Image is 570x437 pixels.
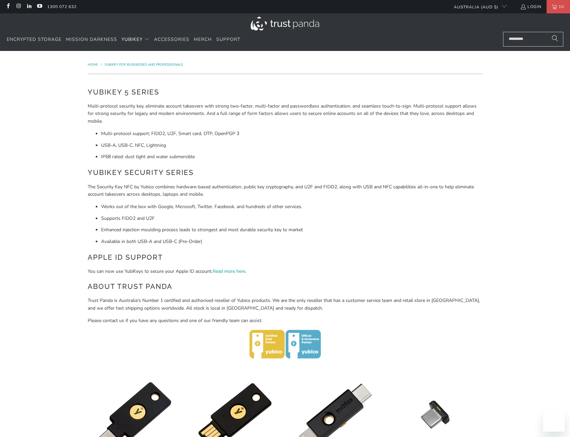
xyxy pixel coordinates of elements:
span: Mission Darkness [66,36,117,43]
a: Home [88,62,99,67]
span: Home [88,62,98,67]
li: IP68 rated: dust tight and water submersible [101,153,483,161]
a: Trust Panda Australia on YouTube [36,4,42,9]
span: Merch [194,36,212,43]
a: YubiKey for Businesses and Professionals [104,62,183,67]
h2: Apple ID Support [88,252,483,263]
a: Encrypted Storage [7,32,62,48]
li: Multi-protocol support; FIDO2, U2F, Smart card, OTP, OpenPGP 3 [101,130,483,137]
span: / [101,62,102,67]
a: Trust Panda Australia on Facebook [5,4,11,9]
p: Trust Panda is Australia's Number 1 certified and authorised reseller of Yubico products. We are ... [88,297,483,312]
a: Accessories [154,32,189,48]
img: Trust Panda Australia [251,17,319,30]
li: Supports FIDO2 and U2F [101,215,483,222]
a: Login [520,3,542,10]
li: USB-A, USB-C, NFC, Lightning [101,142,483,149]
p: Multi-protocol security key, eliminate account takeovers with strong two-factor, multi-factor and... [88,103,483,125]
a: 1300 072 632 [47,3,77,10]
p: The Security Key NFC by Yubico combines hardware-based authentication, public key cryptography, a... [88,183,483,198]
span: Support [216,36,240,43]
a: Support [216,32,240,48]
a: Read more here [213,268,245,274]
p: Please contact us if you have any questions and one of our friendly team can assist. [88,317,483,324]
span: YubiKey [121,36,143,43]
h2: YubiKey 5 Series [88,87,483,98]
span: Encrypted Storage [7,36,62,43]
span: Accessories [154,36,189,43]
button: Search [547,32,563,47]
li: Enhanced injection moulding process leads to strongest and most durable security key to market [101,226,483,234]
a: Trust Panda Australia on Instagram [15,4,21,9]
h2: About Trust Panda [88,281,483,292]
li: Works out of the box with Google, Microsoft, Twitter, Facebook, and hundreds of other services. [101,203,483,210]
iframe: Button to launch messaging window [543,410,565,432]
p: You can now use YubiKeys to secure your Apple ID account. . [88,268,483,275]
summary: YubiKey [121,32,150,48]
a: Trust Panda Australia on LinkedIn [26,4,32,9]
a: Merch [194,32,212,48]
nav: Translation missing: en.navigation.header.main_nav [7,32,240,48]
input: Search... [503,32,563,47]
h2: YubiKey Security Series [88,167,483,178]
a: Mission Darkness [66,32,117,48]
li: Available in both USB-A and USB-C (Pre-Order) [101,238,483,245]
